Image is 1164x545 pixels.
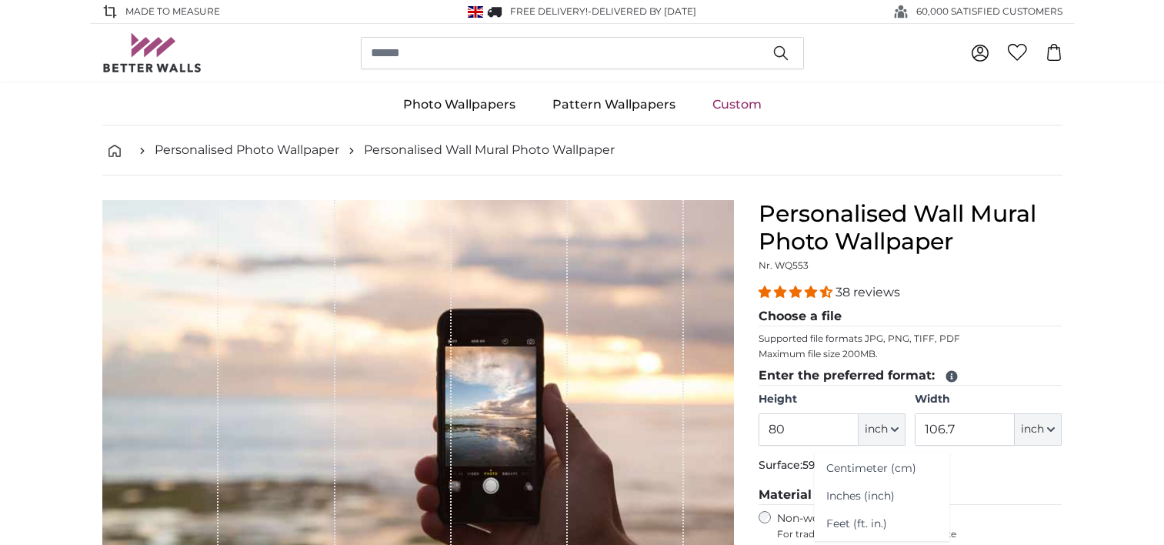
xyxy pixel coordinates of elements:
[155,141,339,159] a: Personalised Photo Wallpaper
[510,5,588,17] span: FREE delivery!
[915,392,1062,407] label: Width
[1021,422,1044,437] span: inch
[759,366,1062,386] legend: Enter the preferred format:
[759,307,1062,326] legend: Choose a file
[534,85,694,125] a: Pattern Wallpapers
[125,5,220,18] span: Made to Measure
[759,458,1062,473] p: Surface:
[759,348,1062,360] p: Maximum file size 200MB.
[859,413,906,446] button: inch
[759,259,809,271] span: Nr. WQ553
[759,486,1062,505] legend: Material
[759,333,1062,345] p: Supported file formats JPG, PNG, TIFF, PDF
[814,510,949,538] a: Feet (ft. in.)
[802,458,849,472] span: 59.3sq ft
[102,125,1062,176] nav: breadcrumbs
[865,422,888,437] span: inch
[468,6,483,18] img: United Kingdom
[777,528,1062,540] span: For traditional wallpapering with paste
[916,5,1062,18] span: 60,000 SATISFIED CUSTOMERS
[814,483,949,510] a: Inches (inch)
[759,392,906,407] label: Height
[835,285,900,299] span: 38 reviews
[777,511,1062,540] label: Non-woven Wallpaper Classic
[814,455,949,483] a: Centimeter (cm)
[694,85,780,125] a: Custom
[385,85,534,125] a: Photo Wallpapers
[1015,413,1062,446] button: inch
[364,141,615,159] a: Personalised Wall Mural Photo Wallpaper
[759,200,1062,256] h1: Personalised Wall Mural Photo Wallpaper
[592,5,696,17] span: Delivered by [DATE]
[759,285,835,299] span: 4.34 stars
[102,33,202,72] img: Betterwalls
[588,5,696,17] span: -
